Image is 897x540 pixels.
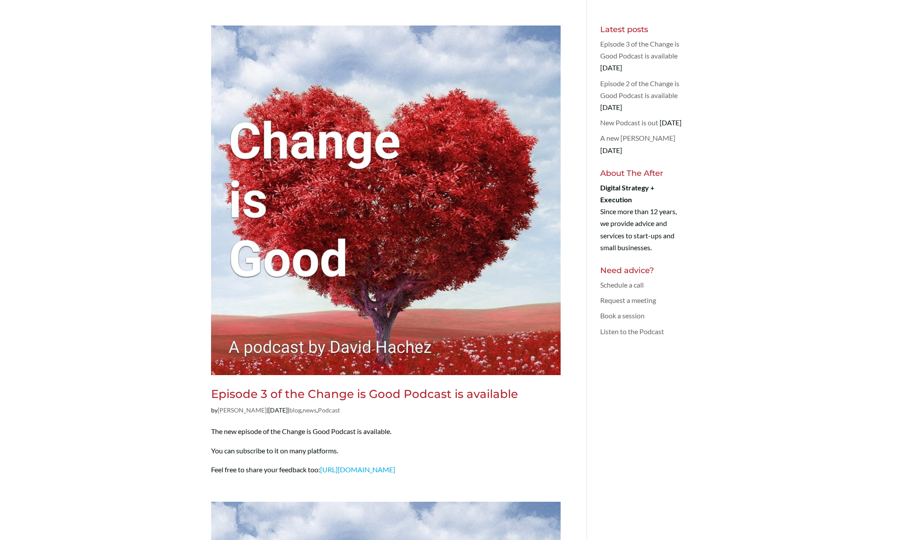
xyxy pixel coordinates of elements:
[600,182,686,253] p: Since more than 12 years, we provide advice and services to start-ups and small businesses.
[211,463,561,475] p: Feel free to share your feedback too:
[600,327,664,336] a: Listen to the Podcast
[600,183,654,204] strong: Digital Strategy + Execution
[211,26,561,375] img: Episode 3 of the Change is Good Podcast is available
[600,134,675,142] a: A new [PERSON_NAME]
[211,425,561,444] p: The new episode of the Change is Good Podcast is available.
[211,404,561,423] p: by | | , ,
[600,79,679,99] a: Episode 2 of the Change is Good Podcast is available
[600,118,658,127] a: New Podcast is out
[600,311,645,320] a: Book a session
[600,63,622,72] span: [DATE]
[218,406,266,414] a: [PERSON_NAME]
[600,146,622,154] span: [DATE]
[600,169,686,182] h4: About The After
[303,406,317,414] a: news
[600,266,686,279] h4: Need advice?
[600,103,622,111] span: [DATE]
[268,406,288,414] span: [DATE]
[289,406,301,414] a: blog
[211,387,518,401] a: Episode 3 of the Change is Good Podcast is available
[600,296,656,304] a: Request a meeting
[211,445,561,463] p: You can subscribe to it on many platforms.
[660,118,682,127] span: [DATE]
[600,281,644,289] a: Schedule a call
[318,406,340,414] a: Podcast
[320,465,395,474] a: [URL][DOMAIN_NAME]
